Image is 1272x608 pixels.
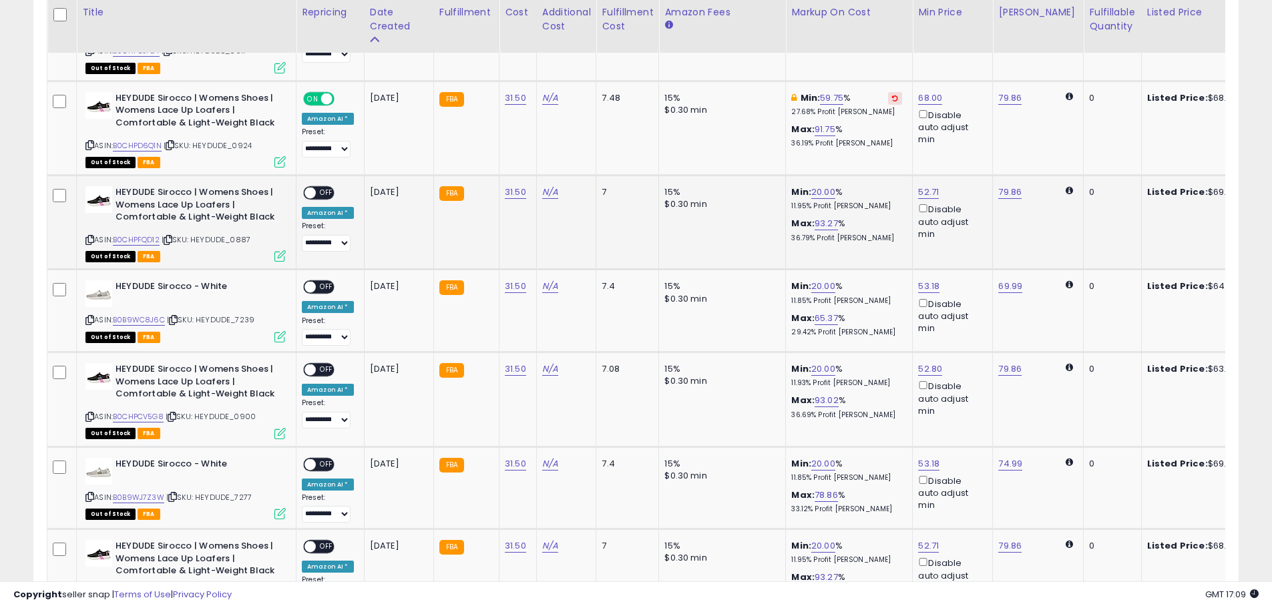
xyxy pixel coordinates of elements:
div: $0.30 min [664,552,775,564]
small: FBA [439,363,464,378]
div: 0 [1089,280,1130,292]
p: 27.68% Profit [PERSON_NAME] [791,107,902,117]
div: Amazon Fees [664,5,780,19]
div: % [791,540,902,565]
b: Min: [791,362,811,375]
a: 93.27 [815,217,838,230]
div: % [791,312,902,337]
a: 91.75 [815,123,835,136]
span: OFF [316,541,337,553]
b: HEYDUDE Sirocco | Womens Shoes | Womens Lace Up Loafers | Comfortable & Light-Weight Black [116,186,278,227]
span: | SKU: HEYDUDE_7239 [167,314,254,325]
div: Additional Cost [542,5,591,33]
i: Revert to store-level Min Markup [892,95,898,101]
a: 79.86 [998,186,1022,199]
a: 78.86 [815,489,838,502]
small: Amazon Fees. [664,19,672,31]
div: [DATE] [370,280,423,292]
b: HEYDUDE Sirocco | Womens Shoes | Womens Lace Up Loafers | Comfortable & Light-Weight Black [116,363,278,404]
div: 7.4 [602,280,648,292]
small: FBA [439,92,464,107]
div: ASIN: [85,363,286,437]
a: 20.00 [811,280,835,293]
b: Listed Price: [1147,91,1208,104]
div: ASIN: [85,458,286,519]
div: 7 [602,540,648,552]
div: Preset: [302,127,354,158]
small: FBA [439,280,464,295]
div: [DATE] [370,92,423,104]
a: B0CHPFQD12 [113,234,160,246]
a: 52.71 [918,539,939,553]
b: HEYDUDE Sirocco | Womens Shoes | Womens Lace Up Loafers | Comfortable & Light-Weight Black [116,92,278,133]
div: $63.00 [1147,363,1258,375]
span: FBA [138,509,160,520]
a: Terms of Use [114,588,171,601]
div: Disable auto adjust min [918,107,982,146]
img: 31G60XRClbL._SL40_.jpg [85,280,112,307]
div: Disable auto adjust min [918,473,982,512]
a: N/A [542,91,558,105]
img: 31GdNymA6NL._SL40_.jpg [85,540,112,567]
div: 7 [602,186,648,198]
img: 31GdNymA6NL._SL40_.jpg [85,92,112,119]
div: % [791,92,902,117]
div: 15% [664,540,775,552]
div: Preset: [302,493,354,523]
a: Privacy Policy [173,588,232,601]
a: 69.99 [998,280,1022,293]
a: 31.50 [505,457,526,471]
a: 79.86 [998,91,1022,105]
div: Cost [505,5,531,19]
a: 68.00 [918,91,942,105]
div: 15% [664,363,775,375]
div: Listed Price [1147,5,1263,19]
span: OFF [316,364,337,376]
span: All listings that are currently out of stock and unavailable for purchase on Amazon [85,63,136,74]
div: Disable auto adjust min [918,296,982,335]
div: Preset: [302,398,354,428]
a: 31.50 [505,186,526,199]
b: Listed Price: [1147,362,1208,375]
div: $0.30 min [664,293,775,305]
div: 15% [664,280,775,292]
div: 0 [1089,92,1130,104]
div: % [791,489,902,514]
b: Max: [791,123,815,135]
span: | SKU: HEYDUDE_0887 [162,234,250,245]
div: 15% [664,186,775,198]
a: 31.50 [505,280,526,293]
b: Listed Price: [1147,457,1208,470]
div: 7.48 [602,92,648,104]
div: $0.30 min [664,470,775,482]
p: 11.95% Profit [PERSON_NAME] [791,555,902,565]
a: 20.00 [811,457,835,471]
div: Amazon AI * [302,384,354,396]
div: Amazon AI * [302,479,354,491]
div: Fulfillment [439,5,493,19]
a: 79.86 [998,539,1022,553]
div: $0.30 min [664,198,775,210]
b: Min: [791,457,811,470]
div: 7.4 [602,458,648,470]
span: 2025-10-13 17:09 GMT [1205,588,1259,601]
span: FBA [138,63,160,74]
div: [DATE] [370,363,423,375]
i: This overrides the store level min markup for this listing [791,93,797,102]
div: Preset: [302,316,354,346]
div: 0 [1089,363,1130,375]
b: HEYDUDE Sirocco - White [116,458,278,474]
div: $68.00 [1147,540,1258,552]
div: [DATE] [370,186,423,198]
div: 0 [1089,540,1130,552]
a: 20.00 [811,186,835,199]
div: $64.00 [1147,280,1258,292]
b: Max: [791,312,815,324]
a: 31.50 [505,91,526,105]
div: % [791,280,902,305]
p: 11.93% Profit [PERSON_NAME] [791,378,902,388]
div: Fulfillable Quantity [1089,5,1135,33]
div: 0 [1089,186,1130,198]
span: OFF [316,188,337,199]
a: B0B9WJ7Z3W [113,492,164,503]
